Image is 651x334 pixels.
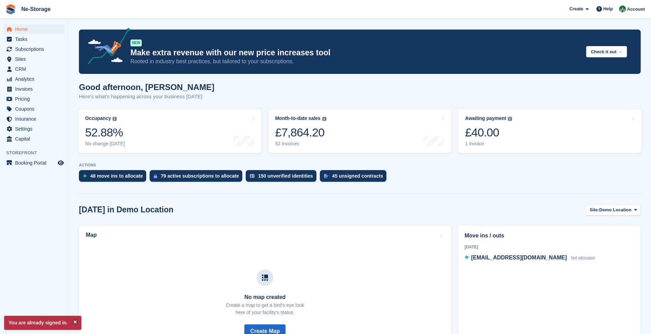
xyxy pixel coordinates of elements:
span: Sites [15,54,56,64]
a: menu [3,44,65,54]
p: ACTIONS [79,163,641,167]
a: menu [3,84,65,94]
a: [EMAIL_ADDRESS][DOMAIN_NAME] Not allocated [465,254,595,263]
h1: Good afternoon, [PERSON_NAME] [79,82,214,92]
span: Subscriptions [15,44,56,54]
div: 52 invoices [275,141,326,147]
div: 1 invoice [465,141,512,147]
h2: Map [86,232,97,238]
a: 79 active subscriptions to allocate [150,170,246,185]
a: menu [3,134,65,144]
a: Ne-Storage [19,3,53,15]
h2: Move ins / outs [465,232,634,240]
span: Not allocated [571,256,595,260]
span: Home [15,24,56,34]
img: stora-icon-8386f47178a22dfd0bd8f6a31ec36ba5ce8667c1dd55bd0f319d3a0aa187defe.svg [5,4,16,14]
a: 45 unsigned contracts [320,170,390,185]
div: £40.00 [465,125,512,140]
img: price-adjustments-announcement-icon-8257ccfd72463d97f412b2fc003d46551f7dbcb40ab6d574587a9cd5c0d94... [82,28,130,67]
a: menu [3,24,65,34]
a: menu [3,104,65,114]
a: menu [3,114,65,124]
a: 48 move ins to allocate [79,170,150,185]
div: Occupancy [85,115,111,121]
div: Awaiting payment [465,115,506,121]
img: icon-info-grey-7440780725fd019a000dd9b08b2336e03edf1995a4989e88bcd33f0948082b44.svg [322,117,326,121]
div: 79 active subscriptions to allocate [161,173,239,179]
a: Occupancy 52.88% No change [DATE] [78,109,261,153]
span: Site: [590,207,599,213]
div: 48 move ins to allocate [90,173,143,179]
img: contract_signature_icon-13c848040528278c33f63329250d36e43548de30e8caae1d1a13099fd9432cc5.svg [324,174,329,178]
p: Make extra revenue with our new price increases tool [130,48,581,58]
img: active_subscription_to_allocate_icon-d502201f5373d7db506a760aba3b589e785aa758c864c3986d89f69b8ff3... [154,174,157,178]
img: icon-info-grey-7440780725fd019a000dd9b08b2336e03edf1995a4989e88bcd33f0948082b44.svg [508,117,512,121]
a: menu [3,124,65,134]
span: Settings [15,124,56,134]
span: Account [627,6,645,13]
span: Invoices [15,84,56,94]
span: CRM [15,64,56,74]
h2: [DATE] in Demo Location [79,205,174,214]
div: 150 unverified identities [258,173,313,179]
p: Here's what's happening across your business [DATE] [79,93,214,101]
img: move_ins_to_allocate_icon-fdf77a2bb77ea45bf5b3d319d69a93e2d87916cf1d5bf7949dd705db3b84f3ca.svg [83,174,87,178]
span: Pricing [15,94,56,104]
a: menu [3,158,65,168]
a: menu [3,64,65,74]
a: menu [3,54,65,64]
span: Analytics [15,74,56,84]
span: Create [569,5,583,12]
div: 45 unsigned contracts [332,173,383,179]
span: Tasks [15,34,56,44]
span: Booking Portal [15,158,56,168]
p: Rooted in industry best practices, but tailored to your subscriptions. [130,58,581,65]
a: Awaiting payment £40.00 1 invoice [458,109,641,153]
div: No change [DATE] [85,141,125,147]
a: menu [3,74,65,84]
div: Month-to-date sales [275,115,321,121]
div: 52.88% [85,125,125,140]
a: Month-to-date sales £7,864.20 52 invoices [268,109,452,153]
a: menu [3,34,65,44]
p: You are already signed in. [4,316,81,330]
span: Demo Location [599,207,631,213]
a: 150 unverified identities [246,170,320,185]
span: [EMAIL_ADDRESS][DOMAIN_NAME] [471,255,567,260]
a: menu [3,94,65,104]
div: [DATE] [465,244,634,250]
img: map-icn-33ee37083ee616e46c38cad1a60f524a97daa1e2b2c8c0bc3eb3415660979fc1.svg [262,275,268,281]
h3: No map created [226,294,304,300]
a: Preview store [57,159,65,167]
span: Insurance [15,114,56,124]
button: Site: Demo Location [586,204,641,215]
button: Check it out → [586,46,627,57]
span: Capital [15,134,56,144]
img: Charlotte Nesbitt [619,5,626,12]
span: Help [603,5,613,12]
img: icon-info-grey-7440780725fd019a000dd9b08b2336e03edf1995a4989e88bcd33f0948082b44.svg [113,117,117,121]
span: Storefront [6,149,68,156]
div: £7,864.20 [275,125,326,140]
p: Create a map to get a bird's eye look here of your facility's status. [226,302,304,316]
span: Coupons [15,104,56,114]
div: NEW [130,40,142,46]
img: verify_identity-adf6edd0f0f0b5bbfe63781bf79b02c33cf7c696d77639b501bdc392416b5a36.svg [250,174,255,178]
